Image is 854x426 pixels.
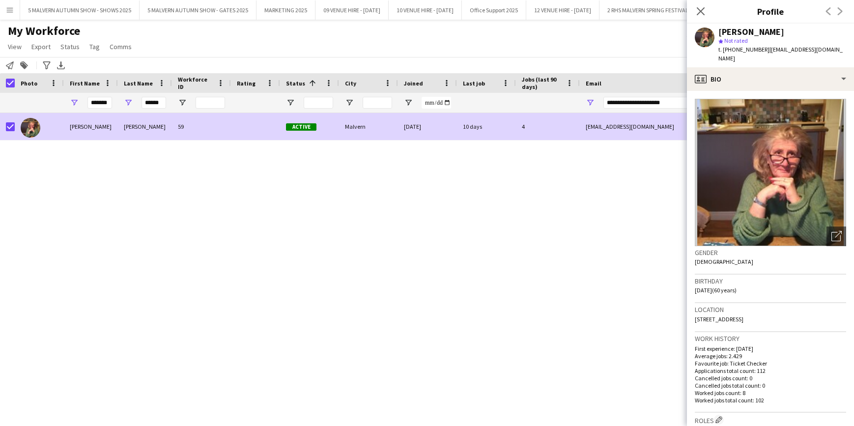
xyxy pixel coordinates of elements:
[4,59,16,71] app-action-btn: Notify workforce
[718,46,843,62] span: | [EMAIL_ADDRESS][DOMAIN_NAME]
[718,46,769,53] span: t. [PHONE_NUMBER]
[695,382,846,389] p: Cancelled jobs total count: 0
[124,98,133,107] button: Open Filter Menu
[70,98,79,107] button: Open Filter Menu
[695,99,846,246] img: Crew avatar or photo
[20,0,140,20] button: 5 MALVERN AUTUMN SHOW - SHOWS 2025
[522,76,562,90] span: Jobs (last 90 days)
[8,24,80,38] span: My Workforce
[463,80,485,87] span: Last job
[599,0,732,20] button: 2 RHS MALVERN SPRING FESTIVAL - SHOWS 2025
[724,37,748,44] span: Not rated
[286,80,305,87] span: Status
[110,42,132,51] span: Comms
[404,98,413,107] button: Open Filter Menu
[462,0,526,20] button: Office Support 2025
[118,113,172,140] div: [PERSON_NAME]
[398,113,457,140] div: [DATE]
[286,123,316,131] span: Active
[64,113,118,140] div: [PERSON_NAME]
[87,97,112,109] input: First Name Filter Input
[85,40,104,53] a: Tag
[695,345,846,352] p: First experience: [DATE]
[695,415,846,425] h3: Roles
[826,227,846,246] div: Open photos pop-in
[237,80,256,87] span: Rating
[304,97,333,109] input: Status Filter Input
[178,98,187,107] button: Open Filter Menu
[580,113,776,140] div: [EMAIL_ADDRESS][DOMAIN_NAME]
[57,40,84,53] a: Status
[695,374,846,382] p: Cancelled jobs count: 0
[586,80,601,87] span: Email
[70,80,100,87] span: First Name
[31,42,51,51] span: Export
[124,80,153,87] span: Last Name
[345,98,354,107] button: Open Filter Menu
[21,118,40,138] img: Katrina Dutton
[695,334,846,343] h3: Work history
[422,97,451,109] input: Joined Filter Input
[526,0,599,20] button: 12 VENUE HIRE - [DATE]
[687,5,854,18] h3: Profile
[345,80,356,87] span: City
[142,97,166,109] input: Last Name Filter Input
[457,113,516,140] div: 10 days
[256,0,315,20] button: MARKETING 2025
[695,360,846,367] p: Favourite job: Ticket Checker
[8,42,22,51] span: View
[695,258,753,265] span: [DEMOGRAPHIC_DATA]
[695,397,846,404] p: Worked jobs total count: 102
[172,113,231,140] div: 59
[603,97,770,109] input: Email Filter Input
[286,98,295,107] button: Open Filter Menu
[516,113,580,140] div: 4
[404,80,423,87] span: Joined
[41,59,53,71] app-action-btn: Advanced filters
[695,389,846,397] p: Worked jobs count: 8
[695,367,846,374] p: Applications total count: 112
[695,248,846,257] h3: Gender
[4,40,26,53] a: View
[695,286,737,294] span: [DATE] (60 years)
[586,98,595,107] button: Open Filter Menu
[89,42,100,51] span: Tag
[18,59,30,71] app-action-btn: Add to tag
[695,305,846,314] h3: Location
[106,40,136,53] a: Comms
[389,0,462,20] button: 10 VENUE HIRE - [DATE]
[28,40,55,53] a: Export
[718,28,784,36] div: [PERSON_NAME]
[339,113,398,140] div: Malvern
[196,97,225,109] input: Workforce ID Filter Input
[21,80,37,87] span: Photo
[695,277,846,285] h3: Birthday
[315,0,389,20] button: 09 VENUE HIRE - [DATE]
[140,0,256,20] button: 5 MALVERN AUTUMN SHOW - GATES 2025
[695,315,743,323] span: [STREET_ADDRESS]
[55,59,67,71] app-action-btn: Export XLSX
[695,352,846,360] p: Average jobs: 2.429
[687,67,854,91] div: Bio
[60,42,80,51] span: Status
[363,97,392,109] input: City Filter Input
[178,76,213,90] span: Workforce ID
